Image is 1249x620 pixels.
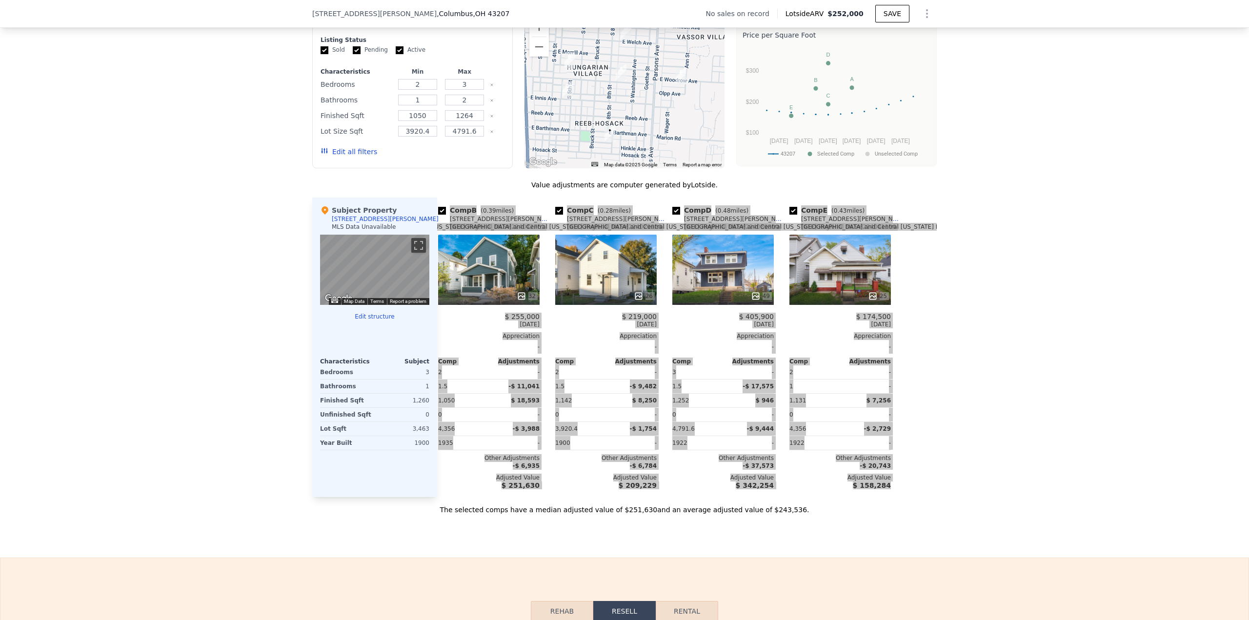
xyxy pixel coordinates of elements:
[320,358,375,365] div: Characteristics
[794,138,813,144] text: [DATE]
[513,462,540,469] span: -$ 6,935
[322,292,355,305] img: Google
[438,320,540,328] span: [DATE]
[438,215,551,223] a: [STREET_ADDRESS][PERSON_NAME]
[725,408,774,421] div: -
[320,408,373,421] div: Unfinished Sqft
[555,474,657,481] div: Adjusted Value
[672,411,676,418] span: 0
[842,365,891,379] div: -
[842,436,891,450] div: -
[450,223,662,231] div: [GEOGRAPHIC_DATA] and Central [US_STATE] Regional MLS # 224029928
[320,205,397,215] div: Subject Property
[634,291,653,301] div: 26
[621,23,631,40] div: 334 E Welch Ave
[751,291,770,301] div: 49
[437,9,509,19] span: , Columbus
[529,37,549,57] button: Zoom out
[622,313,657,320] span: $ 219,000
[619,481,657,489] span: $ 209,229
[489,358,540,365] div: Adjustments
[600,207,613,214] span: 0.28
[483,207,496,214] span: 0.39
[789,358,840,365] div: Comp
[320,422,373,436] div: Lot Sqft
[843,138,861,144] text: [DATE]
[321,46,345,54] label: Sold
[746,67,759,74] text: $300
[320,235,429,305] div: Street View
[438,332,540,340] div: Appreciation
[320,394,373,407] div: Finished Sqft
[864,425,891,432] span: -$ 2,729
[867,138,886,144] text: [DATE]
[321,93,392,107] div: Bathrooms
[672,425,695,432] span: 4,791.6
[377,380,429,393] div: 1
[527,156,559,168] a: Open this area in Google Maps (opens a new window)
[438,397,455,404] span: 1,050
[672,205,752,215] div: Comp D
[781,151,795,157] text: 43207
[438,474,540,481] div: Adjusted Value
[789,320,891,328] span: [DATE]
[320,313,429,320] button: Edit structure
[632,397,657,404] span: $ 8,250
[564,52,575,69] div: 149 E Hinman Ave
[827,207,868,214] span: ( miles)
[747,425,774,432] span: -$ 9,444
[527,156,559,168] img: Google
[746,129,759,136] text: $100
[321,68,392,76] div: Characteristics
[850,76,854,82] text: A
[331,299,338,303] button: Keyboard shortcuts
[370,299,384,304] a: Terms (opens in new tab)
[511,397,540,404] span: $ 18,593
[312,180,937,190] div: Value adjustments are computer generated by Lotside .
[789,397,806,404] span: 1,131
[502,481,540,489] span: $ 251,630
[555,425,578,432] span: 3,920.4
[490,130,494,134] button: Clear
[711,207,752,214] span: ( miles)
[789,425,806,432] span: 4,356
[490,114,494,118] button: Clear
[718,207,731,214] span: 0.48
[630,383,657,390] span: -$ 9,482
[490,83,494,87] button: Clear
[567,223,779,231] div: [GEOGRAPHIC_DATA] and Central [US_STATE] Regional MLS # 224039890
[321,46,328,54] input: Sold
[513,425,540,432] span: -$ 3,988
[789,436,838,450] div: 1922
[834,207,847,214] span: 0.43
[891,138,910,144] text: [DATE]
[438,358,489,365] div: Comp
[630,462,657,469] span: -$ 6,784
[591,162,598,166] button: Keyboard shortcuts
[608,365,657,379] div: -
[672,397,689,404] span: 1,252
[684,223,896,231] div: [GEOGRAPHIC_DATA] and Central [US_STATE] Regional MLS # 224041196
[321,109,392,122] div: Finished Sqft
[555,411,559,418] span: 0
[789,380,838,393] div: 1
[390,299,426,304] a: Report a problem
[321,124,392,138] div: Lot Size Sqft
[814,77,817,83] text: B
[321,36,504,44] div: Listing Status
[491,408,540,421] div: -
[672,369,676,376] span: 3
[672,332,774,340] div: Appreciation
[320,436,373,450] div: Year Built
[755,397,774,404] span: $ 946
[321,147,377,157] button: Edit all filters
[604,162,657,167] span: Map data ©2025 Google
[320,365,373,379] div: Bedrooms
[555,380,604,393] div: 1.5
[672,380,721,393] div: 1.5
[353,46,361,54] input: Pending
[594,207,635,214] span: ( miles)
[789,205,868,215] div: Comp E
[438,454,540,462] div: Other Adjustments
[826,52,830,58] text: D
